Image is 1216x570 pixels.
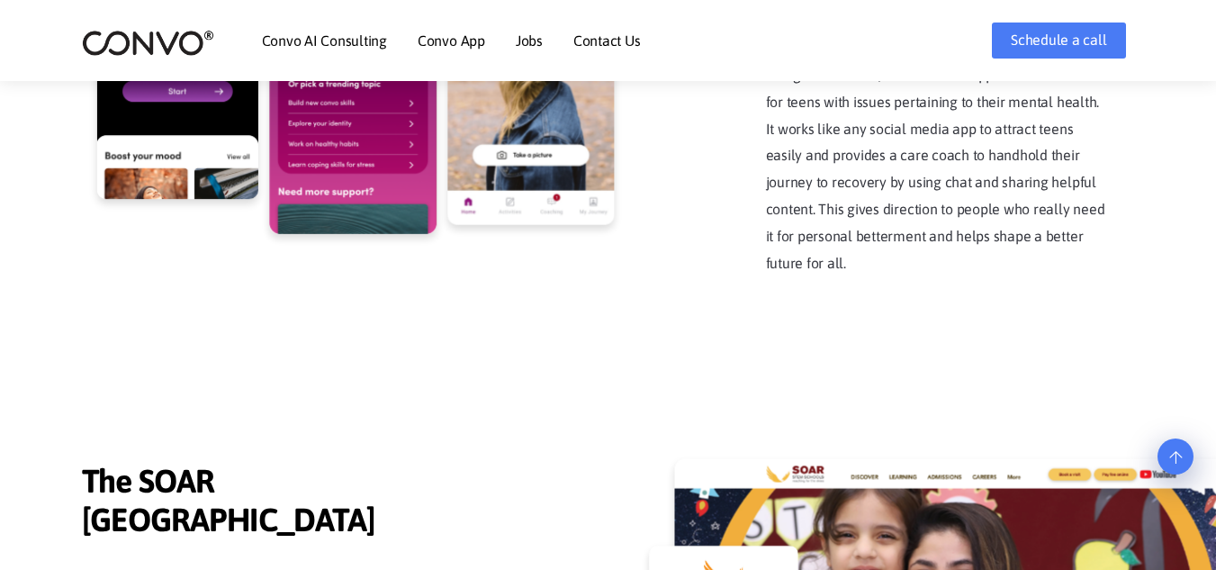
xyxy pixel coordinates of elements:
[262,33,387,48] a: Convo AI Consulting
[82,462,424,544] span: The SOAR [GEOGRAPHIC_DATA]
[418,33,485,48] a: Convo App
[573,33,641,48] a: Contact Us
[82,29,214,57] img: logo_2.png
[516,33,543,48] a: Jobs
[992,23,1125,59] a: Schedule a call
